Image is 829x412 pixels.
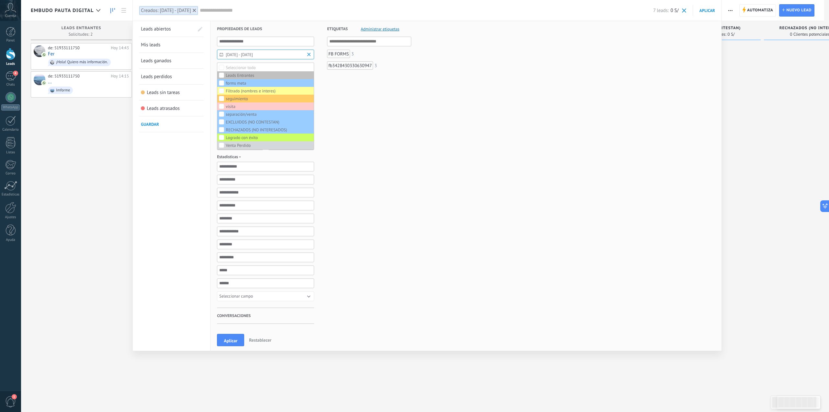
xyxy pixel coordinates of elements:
span: [DATE] - [DATE] [226,52,311,57]
div: Venta Perdido [226,143,251,148]
a: Leads ganados [141,53,202,68]
a: Leads perdidos [141,69,202,84]
div: Calendario [1,128,20,132]
a: Guardar [141,116,202,132]
div: RECHAZADOS (NO INTERESADOS) [226,128,287,132]
div: Leads Entrantes [226,73,254,78]
div: forms meta [226,81,246,86]
span: Leads atrasados [147,105,180,112]
div: Leads [1,62,20,66]
a: Mis leads [141,37,202,53]
button: Restablecer [246,335,274,345]
button: Aplicar [217,334,244,346]
a: Leads abiertos [141,21,194,37]
span: Propiedades de los contactos vinculados [217,324,305,340]
a: Leads atrasados [141,100,202,116]
span: Aplicar [699,8,715,13]
span: Estadísticas [217,153,243,160]
span: Guardar [141,122,159,127]
div: EXCLUIDOS (NO CONTESTAN) [226,120,279,124]
span: 0 S/ [670,7,678,14]
span: Etiquetas [327,21,348,37]
li: Leads sin tareas [139,85,204,100]
div: Correo [1,171,20,176]
li: Leads perdidos [139,69,204,85]
button: Seleccionar campo [217,291,314,301]
div: Listas [1,150,20,155]
span: Conversaciones [217,308,251,324]
span: Leads perdidos [141,74,172,80]
span: Leads sin tareas [147,89,180,96]
div: seguimiento [226,97,248,101]
div: Creados: 06.09.2025 - 07.09.2025 [141,7,191,14]
span: 7 leads: [653,7,669,14]
div: Seleccionar todo [226,65,256,70]
div: FB FORMS [327,50,350,58]
div: Ajustes [1,215,20,219]
button: Aplicar [693,5,718,16]
li: Guardar [139,116,204,132]
a: Leads sin tareas [141,85,202,100]
div: 3 [351,52,354,56]
div: separación/venta [226,112,256,117]
div: visita [226,104,235,109]
span: Leads abiertos [141,26,171,32]
span: Leads atrasados [141,106,145,111]
span: Aplicar [224,338,237,343]
span: Cuenta [5,14,16,18]
span: Administrar etiquetas [361,27,399,31]
div: 3 [374,63,377,68]
div: fb3428430330630947 [327,61,373,70]
div: Estadísticas [1,193,20,197]
li: Mis leads [139,37,204,53]
span: Seleccionar campo [219,293,253,299]
div: Logrado con éxito [226,135,258,140]
div: Ayuda [1,238,20,242]
li: Leads atrasados [139,100,204,116]
div: WhatsApp [1,104,20,111]
span: Restablecer [249,337,271,343]
span: Mis leads [141,42,160,48]
div: Filtrado (nombres e interes) [226,89,276,93]
div: Panel [1,39,20,43]
li: Leads ganados [139,53,204,69]
div: Chats [1,83,20,87]
li: Leads abiertos [139,21,204,37]
span: 4 [13,71,18,76]
span: 1 [12,394,17,399]
span: Leads sin tareas [141,90,145,95]
span: Propiedades de leads [217,21,262,37]
span: Leads ganados [141,58,171,64]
